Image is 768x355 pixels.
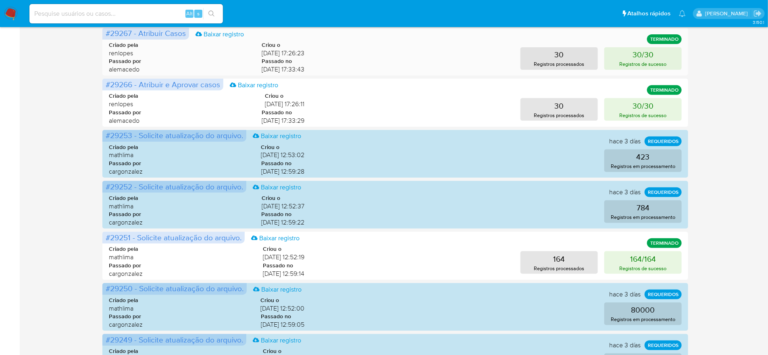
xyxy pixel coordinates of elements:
input: Pesquise usuários ou casos... [29,8,223,19]
span: Alt [186,10,193,17]
button: search-icon [203,8,220,19]
a: Notificações [679,10,686,17]
span: 3.150.1 [753,19,764,25]
p: matheus.lima@mercadopago.com.br [705,10,751,17]
span: Atalhos rápidos [628,9,671,18]
a: Sair [753,9,762,18]
span: s [197,10,200,17]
